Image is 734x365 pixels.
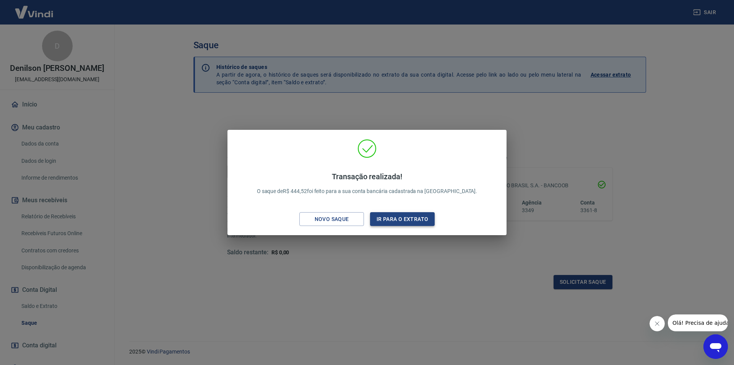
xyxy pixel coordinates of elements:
[257,172,477,195] p: O saque de R$ 444,52 foi feito para a sua conta bancária cadastrada na [GEOGRAPHIC_DATA].
[703,334,728,359] iframe: Botão para abrir a janela de mensagens
[650,316,665,331] iframe: Fechar mensagem
[257,172,477,181] h4: Transação realizada!
[5,5,64,11] span: Olá! Precisa de ajuda?
[370,212,435,226] button: Ir para o extrato
[305,214,358,224] div: Novo saque
[668,314,728,331] iframe: Mensagem da empresa
[299,212,364,226] button: Novo saque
